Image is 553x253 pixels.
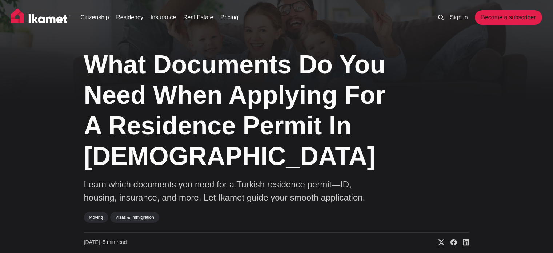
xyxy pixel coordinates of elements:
a: Share on Facebook [445,239,457,246]
a: Citizenship [80,13,109,22]
time: 5 min read [84,239,127,246]
h1: What Documents Do You Need When Applying For A Residence Permit In [DEMOGRAPHIC_DATA] [84,49,397,171]
a: Become a subscriber [475,10,542,25]
span: [DATE] ∙ [84,239,103,245]
a: Share on Linkedin [457,239,469,246]
a: Pricing [220,13,238,22]
a: Visas & Immigration [110,212,159,223]
a: Sign in [450,13,468,22]
a: Insurance [151,13,176,22]
a: Real Estate [183,13,213,22]
p: Learn which documents you need for a Turkish residence permit—ID, housing, insurance, and more. L... [84,178,375,204]
a: Moving [84,212,108,223]
a: Share on X [432,239,445,246]
img: Ikamet home [11,8,71,27]
a: Residency [116,13,143,22]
